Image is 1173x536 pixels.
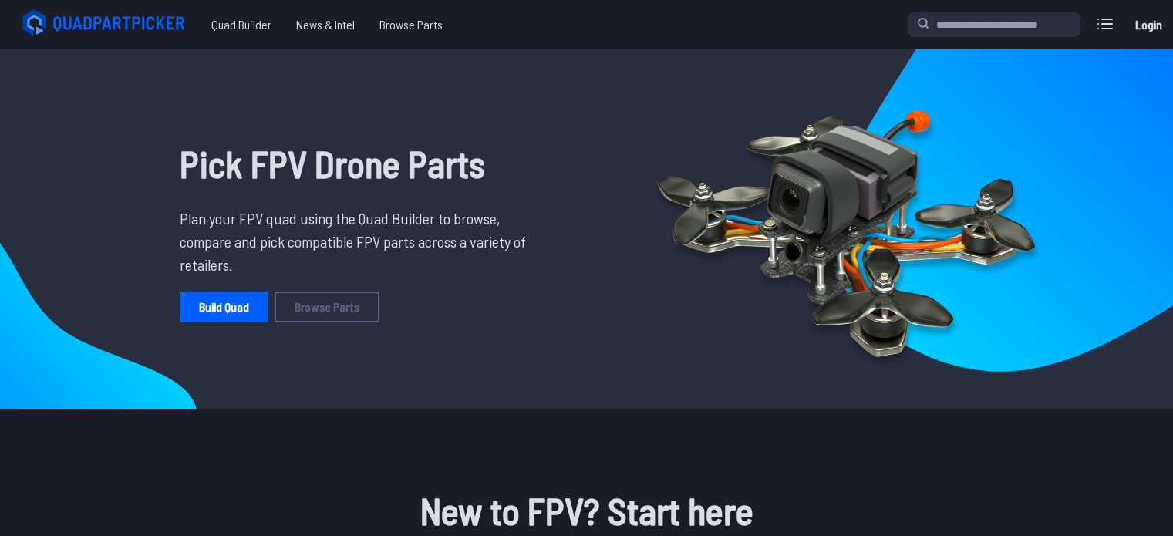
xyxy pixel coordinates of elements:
img: Quadcopter [624,75,1068,383]
a: Browse Parts [367,9,455,40]
p: Plan your FPV quad using the Quad Builder to browse, compare and pick compatible FPV parts across... [180,207,538,276]
a: Quad Builder [199,9,284,40]
h1: Pick FPV Drone Parts [180,136,538,191]
a: Build Quad [180,292,268,322]
a: Login [1130,9,1167,40]
a: Browse Parts [275,292,379,322]
a: News & Intel [284,9,367,40]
